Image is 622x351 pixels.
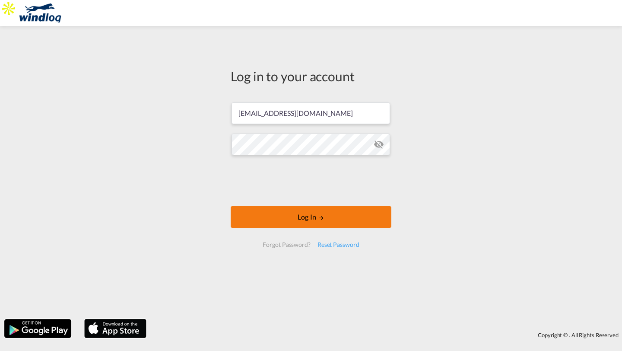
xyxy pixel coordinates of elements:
[231,206,391,228] button: LOGIN
[245,164,377,198] iframe: reCAPTCHA
[314,237,363,252] div: Reset Password
[83,318,147,339] img: apple.png
[259,237,314,252] div: Forgot Password?
[232,102,390,124] input: Enter email/phone number
[231,67,391,85] div: Log in to your account
[374,139,384,150] md-icon: icon-eye-off
[151,328,622,342] div: Copyright © . All Rights Reserved
[3,318,72,339] img: google.png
